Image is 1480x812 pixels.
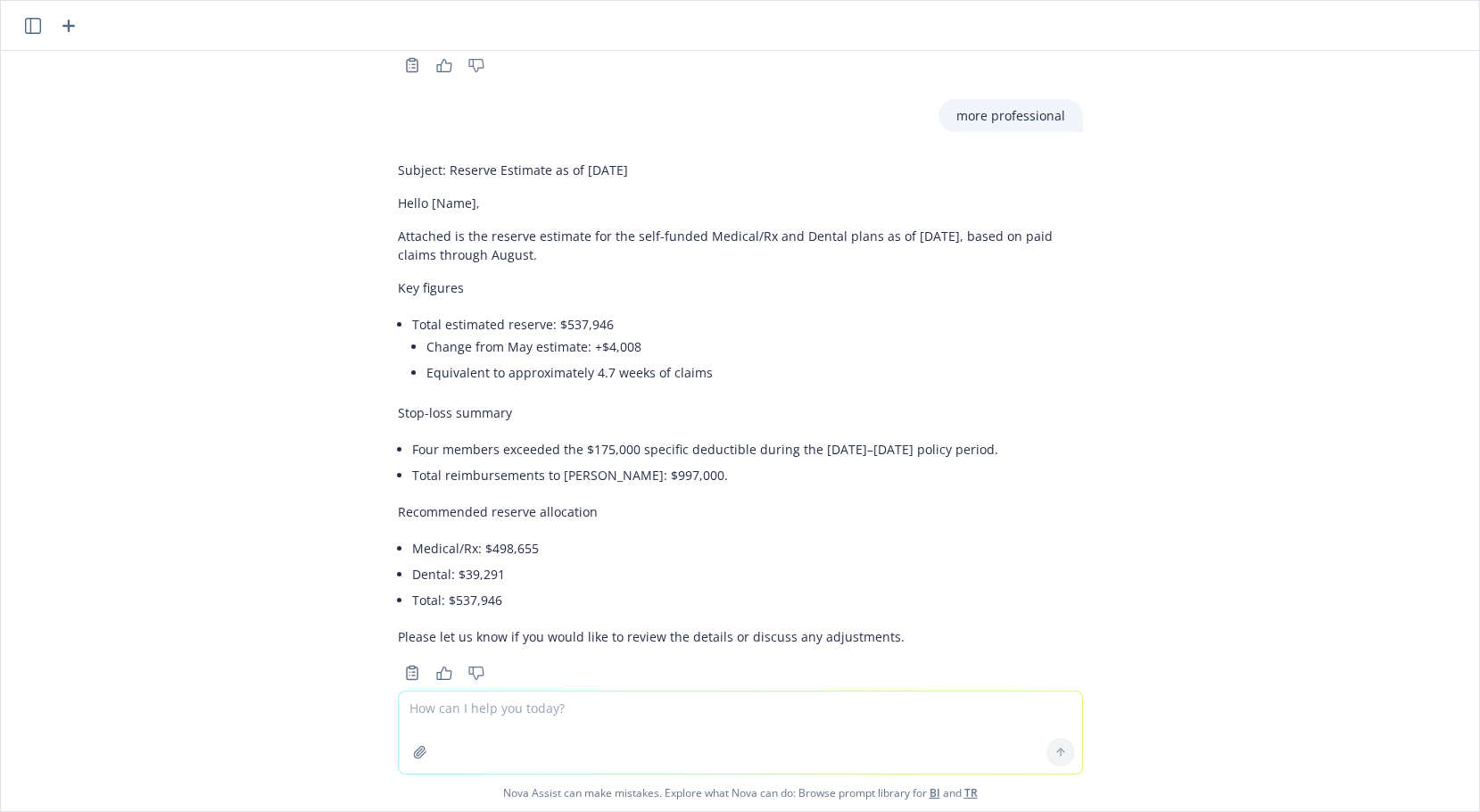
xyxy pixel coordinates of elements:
a: BI [930,785,940,800]
p: more professional [956,106,1065,125]
p: Attached is the reserve estimate for the self-funded Medical/Rx and Dental plans as of [DATE], ba... [398,227,1083,264]
li: Equivalent to approximately 4.7 weeks of claims [426,360,1083,385]
a: TR [964,785,978,800]
p: Hello [Name], [398,194,1083,212]
li: Total: $537,946 [412,587,1083,613]
li: Dental: $39,291 [412,561,1083,587]
p: Subject: Reserve Estimate as of [DATE] [398,161,1083,179]
li: Medical/Rx: $498,655 [412,535,1083,561]
li: Change from May estimate: +$4,008 [426,334,1083,360]
svg: Copy to clipboard [404,57,420,73]
li: Total reimbursements to [PERSON_NAME]: $997,000. [412,462,1083,488]
p: Key figures [398,278,1083,297]
svg: Copy to clipboard [404,665,420,681]
p: Please let us know if you would like to review the details or discuss any adjustments. [398,627,1083,646]
li: Total estimated reserve: $537,946 [412,311,1083,389]
p: Stop-loss summary [398,403,1083,422]
span: Nova Assist can make mistakes. Explore what Nova can do: Browse prompt library for and [8,775,1472,811]
button: Thumbs down [462,660,491,685]
button: Thumbs down [462,53,491,78]
li: Four members exceeded the $175,000 specific deductible during the [DATE]–[DATE] policy period. [412,436,1083,462]
p: Recommended reserve allocation [398,502,1083,521]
